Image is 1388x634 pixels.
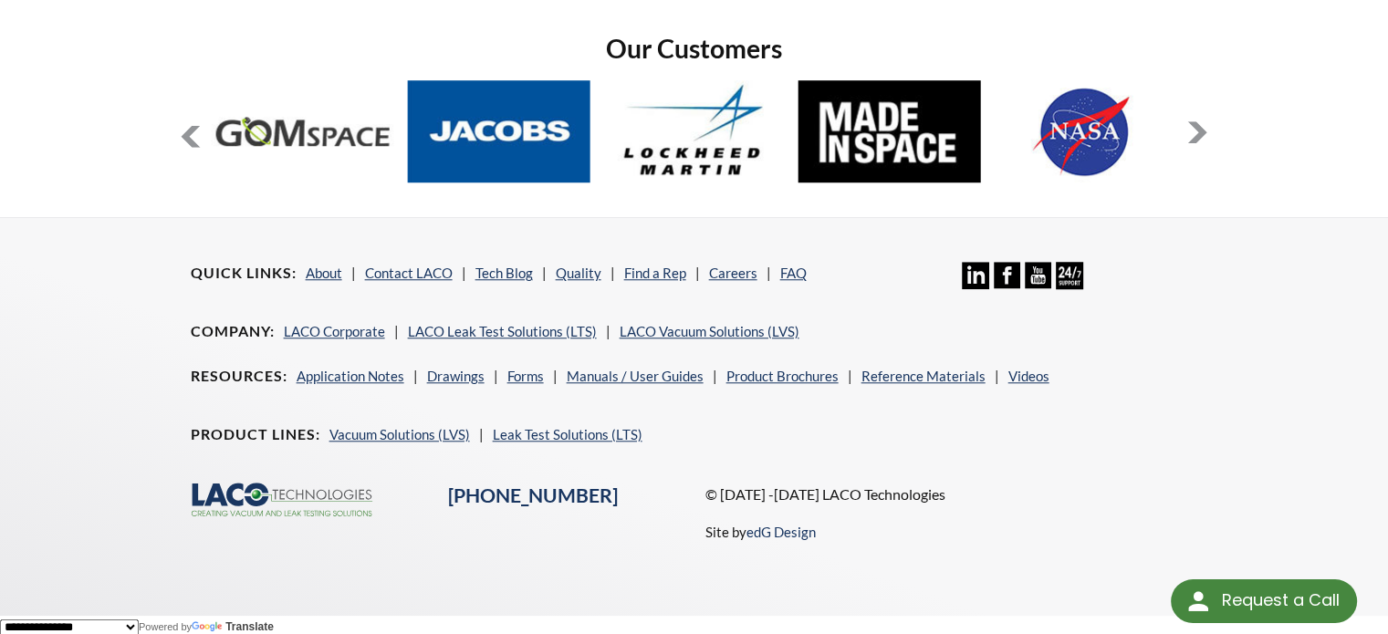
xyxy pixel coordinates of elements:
[191,264,297,283] h4: Quick Links
[1008,368,1049,384] a: Videos
[1171,579,1357,623] div: Request a Call
[297,368,404,384] a: Application Notes
[365,265,453,281] a: Contact LACO
[798,80,981,182] img: MadeInSpace.jpg
[192,620,274,633] a: Translate
[1221,579,1339,621] div: Request a Call
[475,265,533,281] a: Tech Blog
[284,323,385,339] a: LACO Corporate
[704,483,1197,506] p: © [DATE] -[DATE] LACO Technologies
[994,80,1176,182] img: NASA.jpg
[603,80,786,182] img: Lockheed-Martin.jpg
[556,265,601,281] a: Quality
[1056,275,1082,292] a: 24/7 Support
[567,368,704,384] a: Manuals / User Guides
[212,80,394,182] img: GOM-Space.jpg
[180,32,1209,66] h2: Our Customers
[746,524,815,540] a: edG Design
[1056,262,1082,288] img: 24/7 Support Icon
[493,426,642,442] a: Leak Test Solutions (LTS)
[408,323,597,339] a: LACO Leak Test Solutions (LTS)
[704,521,815,543] p: Site by
[191,367,287,386] h4: Resources
[507,368,544,384] a: Forms
[427,368,485,384] a: Drawings
[407,80,590,182] img: Jacobs.jpg
[780,265,807,281] a: FAQ
[861,368,986,384] a: Reference Materials
[1184,587,1213,616] img: round button
[726,368,839,384] a: Product Brochures
[192,621,225,633] img: Google Translate
[624,265,686,281] a: Find a Rep
[448,483,618,507] a: [PHONE_NUMBER]
[191,322,275,341] h4: Company
[191,425,320,444] h4: Product Lines
[329,426,470,442] a: Vacuum Solutions (LVS)
[709,265,757,281] a: Careers
[620,323,799,339] a: LACO Vacuum Solutions (LVS)
[306,265,342,281] a: About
